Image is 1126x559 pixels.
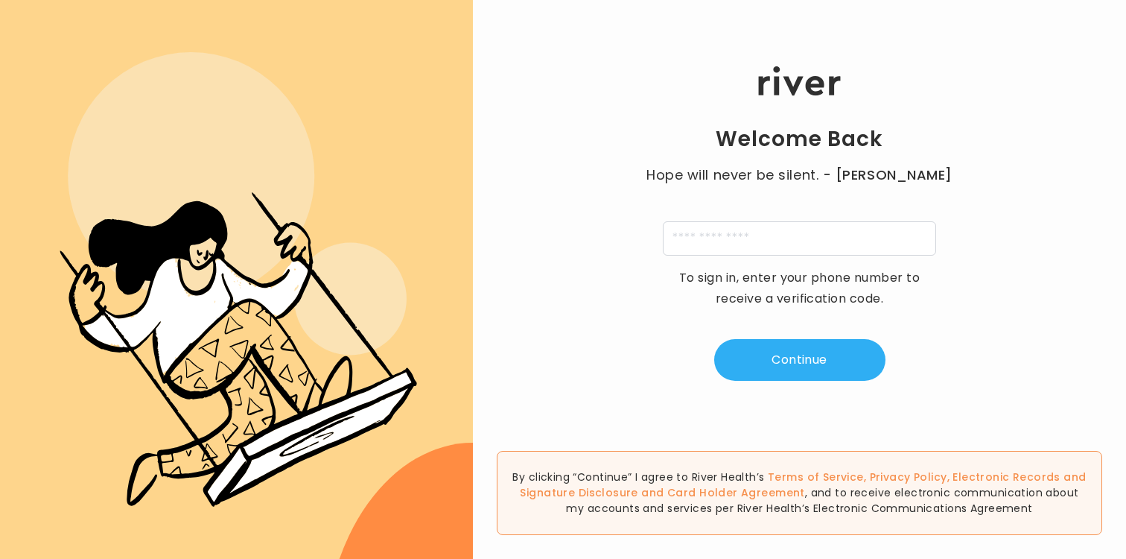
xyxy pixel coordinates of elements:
[823,165,952,186] span: - [PERSON_NAME]
[714,339,885,381] button: Continue
[768,470,864,484] a: Terms of Service
[520,470,1086,500] a: Electronic Records and Signature Disclosure
[632,165,967,186] p: Hope will never be silent.
[669,268,930,309] p: To sign in, enter your phone number to receive a verification code.
[716,126,882,153] h1: Welcome Back
[870,470,947,484] a: Privacy Policy
[566,485,1078,516] span: , and to receive electronic communication about my accounts and services per River Health’s Elect...
[520,470,1086,500] span: , , and
[667,485,805,500] a: Card Holder Agreement
[497,451,1102,535] div: By clicking “Continue” I agree to River Health’s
